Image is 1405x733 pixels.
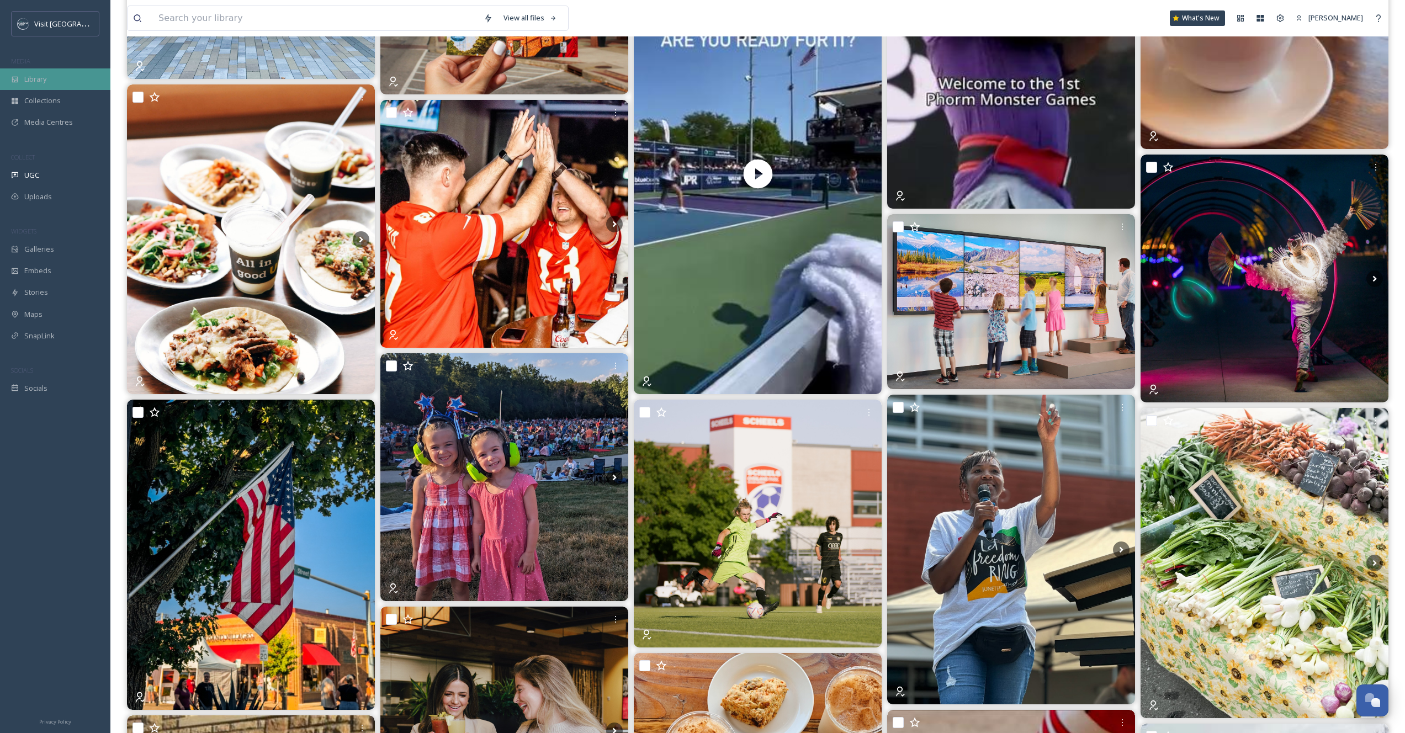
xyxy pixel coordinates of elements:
[11,153,35,161] span: COLLECT
[24,383,47,394] span: Socials
[1290,7,1369,29] a: [PERSON_NAME]
[18,18,29,29] img: c3es6xdrejuflcaqpovn.png
[887,214,1135,389] img: Send this post to someone you want to @visitthemap with! 🦖 And don't forget! Kansas families can ...
[24,95,61,106] span: Collections
[24,287,48,298] span: Stories
[153,6,478,30] input: Search your library
[24,265,51,276] span: Embeds
[1170,10,1225,26] a: What's New
[11,227,36,235] span: WIDGETS
[24,331,55,341] span: SnapLink
[380,353,628,601] img: Uncle Sam called, and he wants you to SAVE this post for 4th of July fun in Overland Park! 🎆🇺🇸 ⭐ ...
[11,366,33,374] span: SOCIALS
[634,400,882,647] img: Thank you to the players, coaches, families, referees, and volunteers that have helped make @usyo...
[39,714,71,727] a: Privacy Policy
[24,74,46,84] span: Library
[1141,155,1388,402] img: TERRA LUNA TICKET GIVEAWAY ✨🔮🪄 Get ready to be swept away into a world of wonder at the @oparbore...
[1308,13,1363,23] span: [PERSON_NAME]
[24,244,54,254] span: Galleries
[24,170,39,180] span: UGC
[1356,684,1388,716] button: Open Chat
[24,309,43,320] span: Maps
[380,100,628,348] img: It’s officially the first RED FRIDAY of the 2024 NFL season! ❤️ No plans for tomorrow’s game? We’...
[11,57,30,65] span: MEDIA
[34,18,120,29] span: Visit [GEOGRAPHIC_DATA]
[1141,408,1388,718] img: The secret to a perfect weekend? Spending Saturday morning at the @opfarmersmarket. 🥕🍎🫛 📸: @_thek...
[127,84,375,394] img: Dirty soda, light-up game rooms and locally sourced clean eats - oh my! 🥤🕹️🌮 Head to the link in ...
[887,395,1135,704] img: Happy Juneteenth! 😃 Last Saturday, @prairiefireop hosted a Juneteenth celebration for citizens an...
[24,192,52,202] span: Uploads
[498,7,563,29] a: View all files
[24,117,73,128] span: Media Centres
[39,718,71,725] span: Privacy Policy
[127,400,375,709] img: Wishing everyone a star-spangled 4th of July from #VisitOP! Looking for plans? Head to the link i...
